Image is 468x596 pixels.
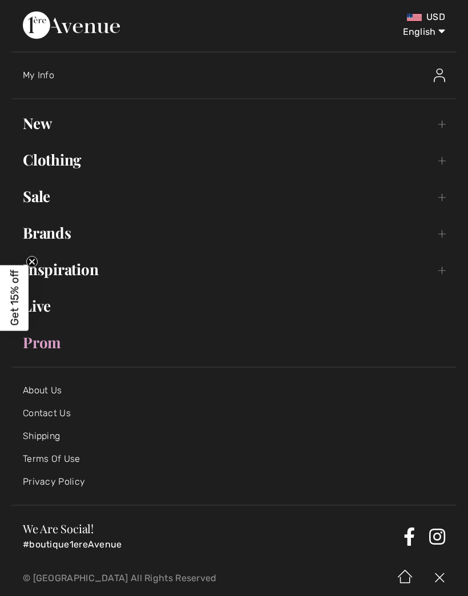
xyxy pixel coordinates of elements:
div: USD [276,11,445,23]
h3: We Are Social! [23,523,399,534]
a: Brands [11,220,457,245]
span: Chat [28,8,51,18]
a: Terms Of Use [23,453,80,464]
a: My InfoMy Info [23,57,457,94]
img: X [422,561,457,596]
a: Facebook [404,527,415,546]
a: Live [11,293,457,319]
p: #boutique1ereAvenue [23,539,399,550]
a: Prom [11,330,457,355]
span: My Info [23,70,54,80]
a: Sale [11,184,457,209]
a: Instagram [429,527,445,546]
img: 1ère Avenue [23,11,120,39]
img: Home [388,561,422,596]
a: Shipping [23,430,60,441]
img: My Info [434,69,445,82]
a: Contact Us [23,408,71,418]
button: Close teaser [26,256,38,268]
a: Clothing [11,147,457,172]
a: About Us [23,385,62,396]
p: © [GEOGRAPHIC_DATA] All Rights Reserved [23,574,276,582]
a: Inspiration [11,257,457,282]
a: Privacy Policy [23,476,85,487]
span: Get 15% off [8,270,21,326]
a: New [11,111,457,136]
